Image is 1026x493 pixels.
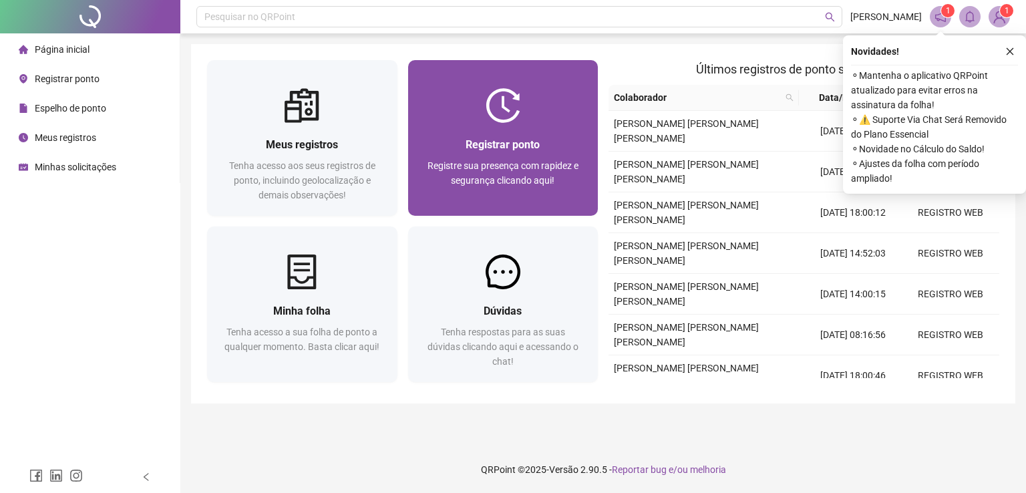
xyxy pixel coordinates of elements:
[964,11,976,23] span: bell
[804,192,902,233] td: [DATE] 18:00:12
[180,446,1026,493] footer: QRPoint © 2025 - 2.90.5 -
[207,226,397,382] a: Minha folhaTenha acesso a sua folha de ponto a qualquer momento. Basta clicar aqui!
[851,142,1018,156] span: ⚬ Novidade no Cálculo do Saldo!
[851,156,1018,186] span: ⚬ Ajustes da folha com período ampliado!
[804,233,902,274] td: [DATE] 14:52:03
[804,315,902,355] td: [DATE] 08:16:56
[946,6,951,15] span: 1
[614,118,759,144] span: [PERSON_NAME] [PERSON_NAME] [PERSON_NAME]
[29,469,43,482] span: facebook
[1000,4,1013,17] sup: Atualize o seu contato no menu Meus Dados
[35,73,100,84] span: Registrar ponto
[799,85,894,111] th: Data/Hora
[902,274,999,315] td: REGISTRO WEB
[941,4,955,17] sup: 1
[549,464,578,475] span: Versão
[207,60,397,216] a: Meus registrosTenha acesso aos seus registros de ponto, incluindo geolocalização e demais observa...
[614,322,759,347] span: [PERSON_NAME] [PERSON_NAME] [PERSON_NAME]
[19,45,28,54] span: home
[69,469,83,482] span: instagram
[902,315,999,355] td: REGISTRO WEB
[484,305,522,317] span: Dúvidas
[902,233,999,274] td: REGISTRO WEB
[35,132,96,143] span: Meus registros
[466,138,540,151] span: Registrar ponto
[224,327,379,352] span: Tenha acesso a sua folha de ponto a qualquer momento. Basta clicar aqui!
[229,160,375,200] span: Tenha acesso aos seus registros de ponto, incluindo geolocalização e demais observações!
[804,152,902,192] td: [DATE] 07:57:38
[934,11,947,23] span: notification
[850,9,922,24] span: [PERSON_NAME]
[19,104,28,113] span: file
[427,160,578,186] span: Registre sua presença com rapidez e segurança clicando aqui!
[804,90,878,105] span: Data/Hora
[142,472,151,482] span: left
[804,111,902,152] td: [DATE] 13:45:51
[273,305,331,317] span: Minha folha
[614,281,759,307] span: [PERSON_NAME] [PERSON_NAME] [PERSON_NAME]
[614,363,759,388] span: [PERSON_NAME] [PERSON_NAME] [PERSON_NAME]
[266,138,338,151] span: Meus registros
[804,355,902,396] td: [DATE] 18:00:46
[851,112,1018,142] span: ⚬ ⚠️ Suporte Via Chat Será Removido do Plano Essencial
[614,159,759,184] span: [PERSON_NAME] [PERSON_NAME] [PERSON_NAME]
[804,274,902,315] td: [DATE] 14:00:15
[612,464,726,475] span: Reportar bug e/ou melhoria
[851,68,1018,112] span: ⚬ Mantenha o aplicativo QRPoint atualizado para evitar erros na assinatura da folha!
[989,7,1009,27] img: 92500
[1005,6,1009,15] span: 1
[902,192,999,233] td: REGISTRO WEB
[19,74,28,84] span: environment
[786,94,794,102] span: search
[35,44,90,55] span: Página inicial
[427,327,578,367] span: Tenha respostas para as suas dúvidas clicando aqui e acessando o chat!
[851,44,899,59] span: Novidades !
[19,133,28,142] span: clock-circle
[614,240,759,266] span: [PERSON_NAME] [PERSON_NAME] [PERSON_NAME]
[408,226,598,382] a: DúvidasTenha respostas para as suas dúvidas clicando aqui e acessando o chat!
[825,12,835,22] span: search
[35,162,116,172] span: Minhas solicitações
[614,90,780,105] span: Colaborador
[1005,47,1015,56] span: close
[783,88,796,108] span: search
[19,162,28,172] span: schedule
[35,103,106,114] span: Espelho de ponto
[902,355,999,396] td: REGISTRO WEB
[614,200,759,225] span: [PERSON_NAME] [PERSON_NAME] [PERSON_NAME]
[408,60,598,216] a: Registrar pontoRegistre sua presença com rapidez e segurança clicando aqui!
[696,62,912,76] span: Últimos registros de ponto sincronizados
[49,469,63,482] span: linkedin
